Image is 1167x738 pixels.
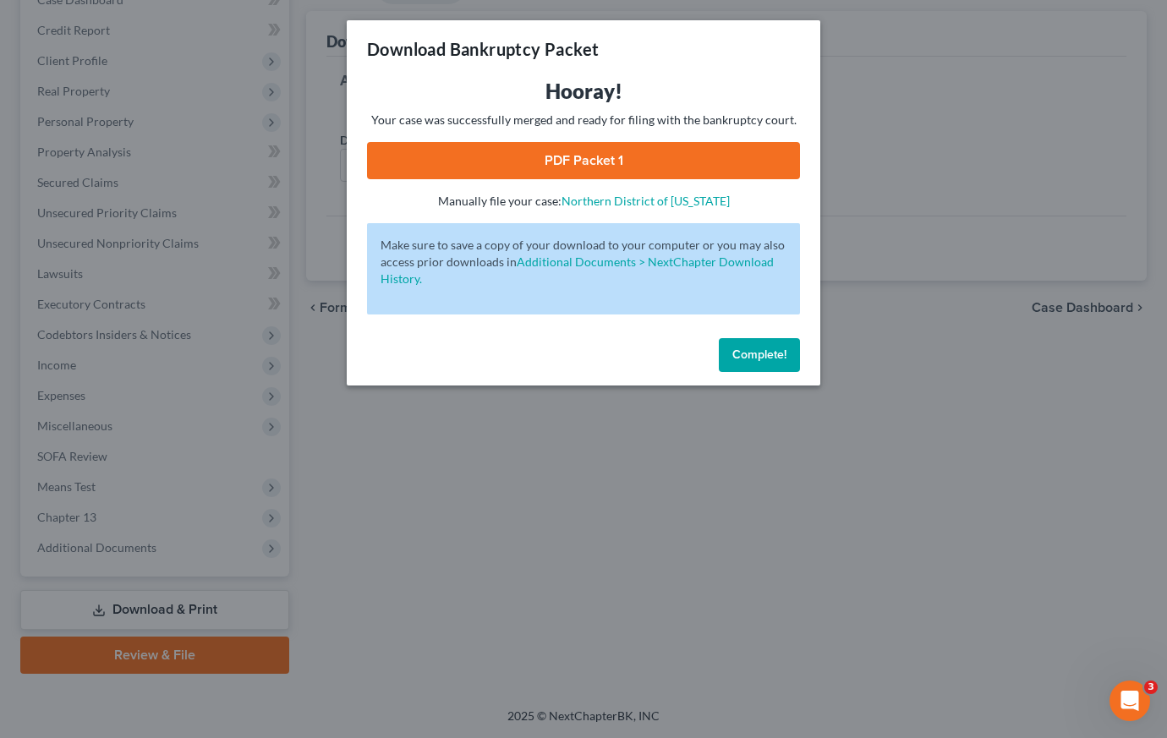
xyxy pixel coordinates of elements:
[1109,681,1150,721] iframe: Intercom live chat
[719,338,800,372] button: Complete!
[367,78,800,105] h3: Hooray!
[381,254,774,286] a: Additional Documents > NextChapter Download History.
[381,237,786,287] p: Make sure to save a copy of your download to your computer or you may also access prior downloads in
[562,194,730,208] a: Northern District of [US_STATE]
[367,142,800,179] a: PDF Packet 1
[367,37,599,61] h3: Download Bankruptcy Packet
[367,193,800,210] p: Manually file your case:
[367,112,800,128] p: Your case was successfully merged and ready for filing with the bankruptcy court.
[1144,681,1158,694] span: 3
[732,347,786,362] span: Complete!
